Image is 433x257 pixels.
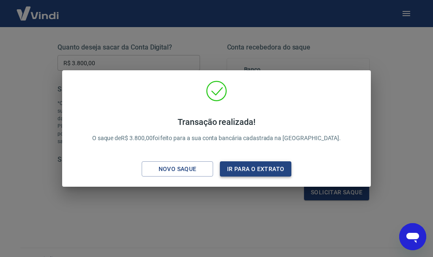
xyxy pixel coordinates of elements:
iframe: Botão para abrir a janela de mensagens [399,223,426,250]
p: O saque de R$ 3.800,00 foi feito para a sua conta bancária cadastrada na [GEOGRAPHIC_DATA]. [92,117,341,143]
button: Ir para o extrato [220,161,291,177]
button: Novo saque [142,161,213,177]
h4: Transação realizada! [92,117,341,127]
div: Novo saque [148,164,207,174]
